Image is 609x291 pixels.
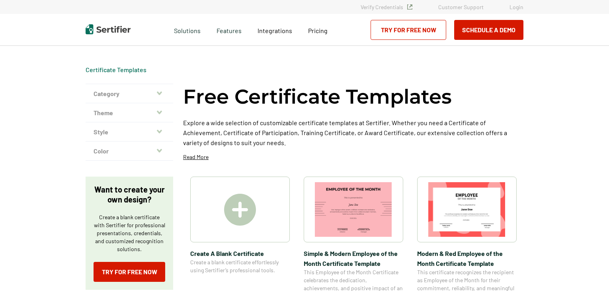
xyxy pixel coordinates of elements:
span: Pricing [308,27,328,34]
div: Breadcrumb [86,66,146,74]
button: Theme [86,103,173,122]
button: Style [86,122,173,142]
span: Modern & Red Employee of the Month Certificate Template [417,248,517,268]
span: Certificate Templates [86,66,146,74]
a: Certificate Templates [86,66,146,73]
p: Create a blank certificate with Sertifier for professional presentations, credentials, and custom... [94,213,165,253]
button: Color [86,142,173,161]
img: Simple & Modern Employee of the Month Certificate Template [315,182,392,237]
a: Login [509,4,523,10]
span: Integrations [258,27,292,34]
span: Solutions [174,25,201,35]
a: Integrations [258,25,292,35]
img: Modern & Red Employee of the Month Certificate Template [428,182,506,237]
p: Want to create your own design? [94,185,165,204]
span: Create a blank certificate effortlessly using Sertifier’s professional tools. [190,258,290,274]
p: Read More [183,153,209,161]
a: Try for Free Now [371,20,446,40]
img: Verified [407,4,412,10]
a: Customer Support [438,4,484,10]
img: Sertifier | Digital Credentialing Platform [86,24,131,34]
p: Explore a wide selection of customizable certificate templates at Sertifier. Whether you need a C... [183,118,523,147]
a: Pricing [308,25,328,35]
img: Create A Blank Certificate [224,194,256,226]
button: Category [86,84,173,103]
span: Features [217,25,242,35]
span: Create A Blank Certificate [190,248,290,258]
h1: Free Certificate Templates [183,84,452,110]
a: Verify Credentials [361,4,412,10]
span: Simple & Modern Employee of the Month Certificate Template [304,248,403,268]
a: Try for Free Now [94,262,165,282]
